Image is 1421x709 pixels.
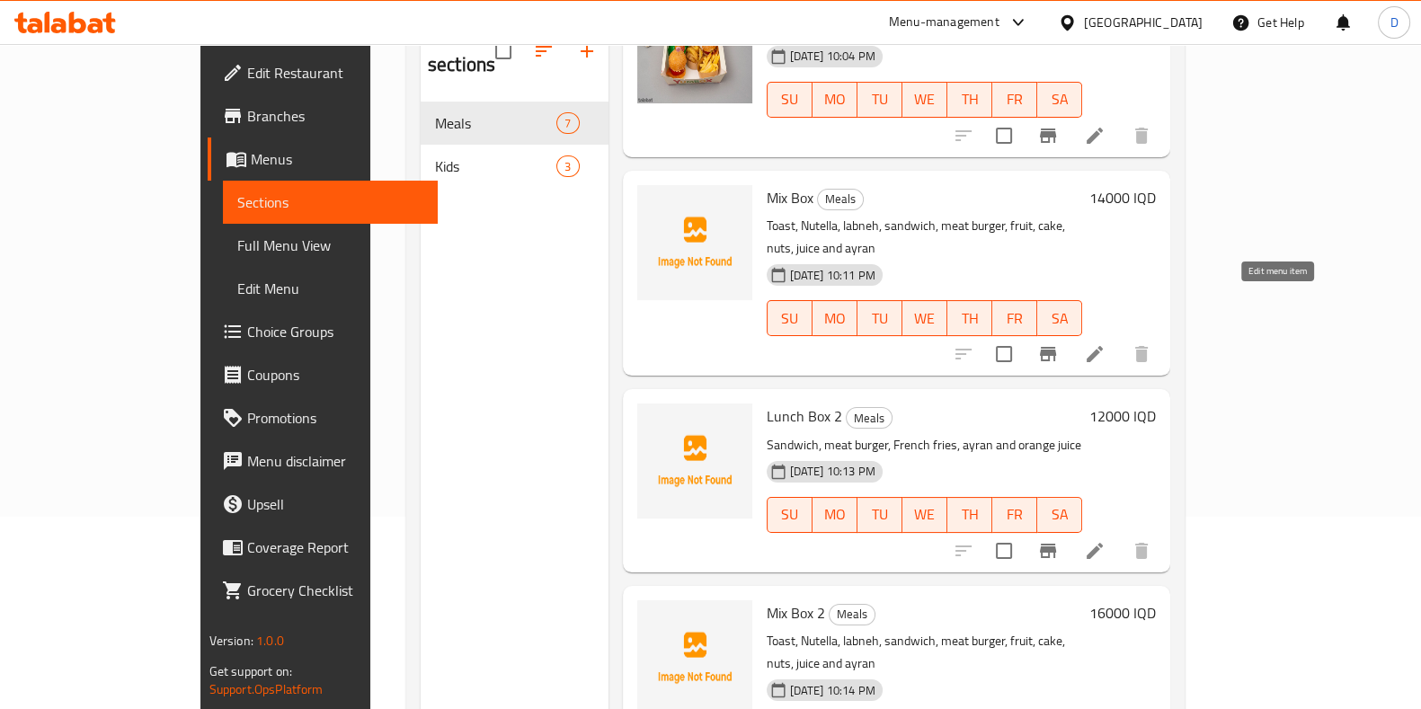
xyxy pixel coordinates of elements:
span: WE [910,501,940,527]
span: WE [910,306,940,332]
button: delete [1120,114,1163,157]
div: Meals [846,407,893,429]
span: D [1390,13,1398,32]
a: Coverage Report [208,526,438,569]
span: Upsell [247,493,423,515]
span: Sort sections [522,30,565,73]
button: delete [1120,529,1163,572]
p: Toast, Nutella, labneh, sandwich, meat burger, fruit, cake, nuts, juice and ayran [767,215,1083,260]
span: Select all sections [484,32,522,70]
span: FR [999,86,1030,112]
span: Mix Box [767,184,813,211]
button: FR [992,300,1037,336]
span: MO [820,86,850,112]
button: delete [1120,332,1163,376]
button: MO [813,497,857,533]
span: Get support on: [209,660,292,683]
span: TH [955,306,985,332]
button: MO [813,82,857,118]
button: SU [767,300,813,336]
span: Menu disclaimer [247,450,423,472]
div: Meals [817,189,864,210]
span: SU [775,86,805,112]
span: 7 [557,115,578,132]
img: Lunch Box 2 [637,403,752,518]
span: SA [1044,501,1075,527]
h6: 14000 IQD [1089,185,1156,210]
span: Coupons [247,364,423,386]
button: Add section [565,30,608,73]
a: Edit menu item [1084,125,1106,146]
button: TU [857,300,902,336]
p: Toast, Nutella, labneh, sandwich, meat burger, fruit, cake, nuts, juice and ayran [767,630,1083,675]
a: Menu disclaimer [208,439,438,483]
span: SA [1044,306,1075,332]
button: WE [902,497,947,533]
span: SU [775,306,805,332]
button: TU [857,497,902,533]
span: Meals [830,604,875,625]
span: SA [1044,86,1075,112]
span: Edit Restaurant [247,62,423,84]
button: SA [1037,300,1082,336]
span: Full Menu View [237,235,423,256]
span: Grocery Checklist [247,580,423,601]
span: 3 [557,158,578,175]
a: Branches [208,94,438,137]
span: [DATE] 10:11 PM [783,267,883,284]
a: Edit Restaurant [208,51,438,94]
div: Meals [829,604,875,625]
span: Coverage Report [247,536,423,558]
p: Sandwich, meat burger, French fries, ayran and orange juice [767,434,1083,456]
div: Meals7 [421,102,608,145]
span: Meals [435,112,556,134]
a: Sections [223,181,438,224]
h6: 16000 IQD [1089,600,1156,625]
span: Branches [247,105,423,127]
nav: Menu sections [421,94,608,195]
span: MO [820,306,850,332]
button: Branch-specific-item [1026,332,1070,376]
a: Edit menu item [1084,540,1106,562]
div: Kids3 [421,145,608,188]
span: Select to update [985,532,1023,570]
button: SA [1037,82,1082,118]
button: Branch-specific-item [1026,529,1070,572]
a: Support.OpsPlatform [209,678,324,701]
span: [DATE] 10:04 PM [783,48,883,65]
span: MO [820,501,850,527]
span: TH [955,86,985,112]
span: TU [865,306,895,332]
div: items [556,155,579,177]
button: TH [947,300,992,336]
button: SA [1037,497,1082,533]
div: items [556,112,579,134]
span: Select to update [985,335,1023,373]
button: WE [902,82,947,118]
img: Mix Box [637,185,752,300]
button: Branch-specific-item [1026,114,1070,157]
a: Menus [208,137,438,181]
span: TU [865,86,895,112]
button: TH [947,497,992,533]
span: FR [999,501,1030,527]
a: Upsell [208,483,438,526]
button: SU [767,82,813,118]
span: Meals [818,189,863,209]
button: FR [992,497,1037,533]
div: [GEOGRAPHIC_DATA] [1084,13,1203,32]
span: Kids [435,155,556,177]
span: Select to update [985,117,1023,155]
button: FR [992,82,1037,118]
span: Lunch Box 2 [767,403,842,430]
span: SU [775,501,805,527]
a: Full Menu View [223,224,438,267]
span: 1.0.0 [256,629,284,652]
span: Choice Groups [247,321,423,342]
span: TU [865,501,895,527]
span: Promotions [247,407,423,429]
span: [DATE] 10:14 PM [783,682,883,699]
span: [DATE] 10:13 PM [783,463,883,480]
button: TU [857,82,902,118]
